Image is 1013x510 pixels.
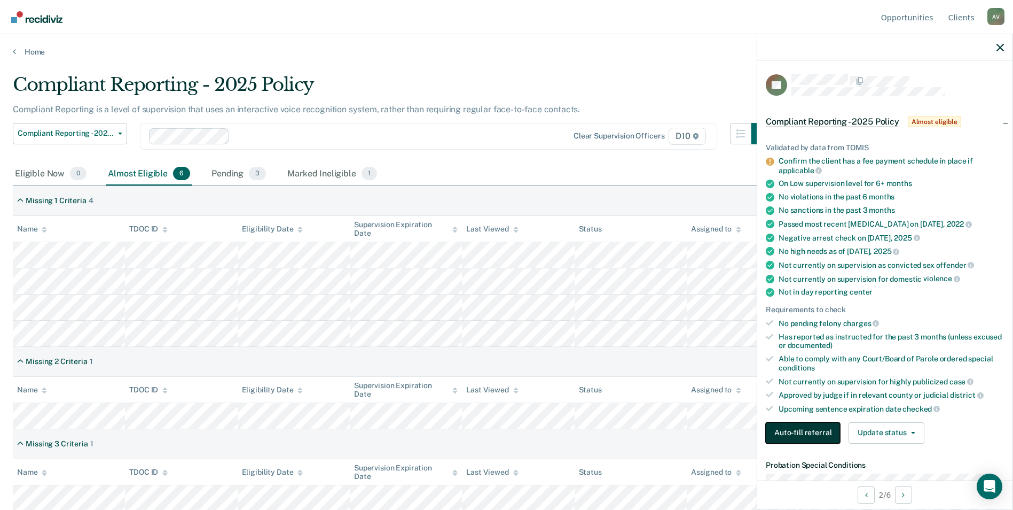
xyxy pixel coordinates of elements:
[766,422,844,444] a: Navigate to form link
[18,129,114,138] span: Compliant Reporting - 2025 Policy
[894,234,920,242] span: 2025
[13,74,773,104] div: Compliant Reporting - 2025 Policy
[987,8,1004,25] div: A V
[17,468,47,477] div: Name
[949,377,973,386] span: case
[977,474,1002,499] div: Open Intercom Messenger
[779,354,1004,373] div: Able to comply with any Court/Board of Parole ordered special
[354,220,458,238] div: Supervision Expiration Date
[90,357,93,366] div: 1
[26,439,88,449] div: Missing 3 Criteria
[17,225,47,234] div: Name
[950,391,984,399] span: district
[779,206,1004,215] div: No sanctions in the past 3
[779,333,1004,351] div: Has reported as instructed for the past 3 months (unless excused or
[779,233,1004,243] div: Negative arrest check on [DATE],
[466,468,518,477] div: Last Viewed
[850,288,873,296] span: center
[579,225,602,234] div: Status
[691,468,741,477] div: Assigned to
[362,167,377,181] span: 1
[869,206,894,214] span: months
[26,357,87,366] div: Missing 2 Criteria
[466,225,518,234] div: Last Viewed
[173,167,190,181] span: 6
[779,157,1004,175] div: Confirm the client has a fee payment schedule in place if applicable
[106,163,192,186] div: Almost Eligible
[26,196,86,205] div: Missing 1 Criteria
[779,260,1004,270] div: Not currently on supervision as convicted sex
[766,305,1004,314] div: Requirements to check
[936,261,975,269] span: offender
[242,468,303,477] div: Eligibility Date
[788,341,833,350] span: documented)
[923,274,960,283] span: violence
[874,247,899,256] span: 2025
[779,319,1004,328] div: No pending felony
[354,463,458,482] div: Supervision Expiration Date
[129,468,168,477] div: TDOC ID
[779,219,1004,229] div: Passed most recent [MEDICAL_DATA] on [DATE],
[779,246,1004,256] div: No high needs as of [DATE],
[669,128,705,145] span: D10
[691,225,741,234] div: Assigned to
[766,422,840,444] button: Auto-fill referral
[908,117,961,127] span: Almost eligible
[779,288,1004,297] div: Not in day reporting
[90,439,93,449] div: 1
[17,385,47,395] div: Name
[886,179,912,188] span: months
[242,225,303,234] div: Eligibility Date
[843,319,879,328] span: charges
[129,385,168,395] div: TDOC ID
[779,274,1004,284] div: Not currently on supervision for domestic
[766,143,1004,152] div: Validated by data from TOMIS
[902,405,940,413] span: checked
[574,132,664,141] div: Clear supervision officers
[354,381,458,399] div: Supervision Expiration Date
[779,364,815,372] span: conditions
[849,422,924,444] button: Update status
[779,404,1004,414] div: Upcoming sentence expiration date
[579,468,602,477] div: Status
[766,117,899,127] span: Compliant Reporting - 2025 Policy
[11,11,62,23] img: Recidiviz
[209,163,268,186] div: Pending
[70,167,87,181] span: 0
[285,163,379,186] div: Marked Ineligible
[89,196,93,205] div: 4
[779,377,1004,387] div: Not currently on supervision for highly publicized
[987,8,1004,25] button: Profile dropdown button
[779,390,1004,400] div: Approved by judge if in relevant county or judicial
[779,179,1004,188] div: On Low supervision level for 6+
[242,385,303,395] div: Eligibility Date
[691,385,741,395] div: Assigned to
[757,481,1012,509] div: 2 / 6
[766,461,1004,470] dt: Probation Special Conditions
[249,167,266,181] span: 3
[129,225,168,234] div: TDOC ID
[13,104,580,114] p: Compliant Reporting is a level of supervision that uses an interactive voice recognition system, ...
[579,385,602,395] div: Status
[947,220,972,228] span: 2022
[13,47,1000,57] a: Home
[858,486,875,504] button: Previous Opportunity
[757,105,1012,139] div: Compliant Reporting - 2025 PolicyAlmost eligible
[13,163,89,186] div: Eligible Now
[466,385,518,395] div: Last Viewed
[779,192,1004,202] div: No violations in the past 6
[869,192,894,201] span: months
[895,486,912,504] button: Next Opportunity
